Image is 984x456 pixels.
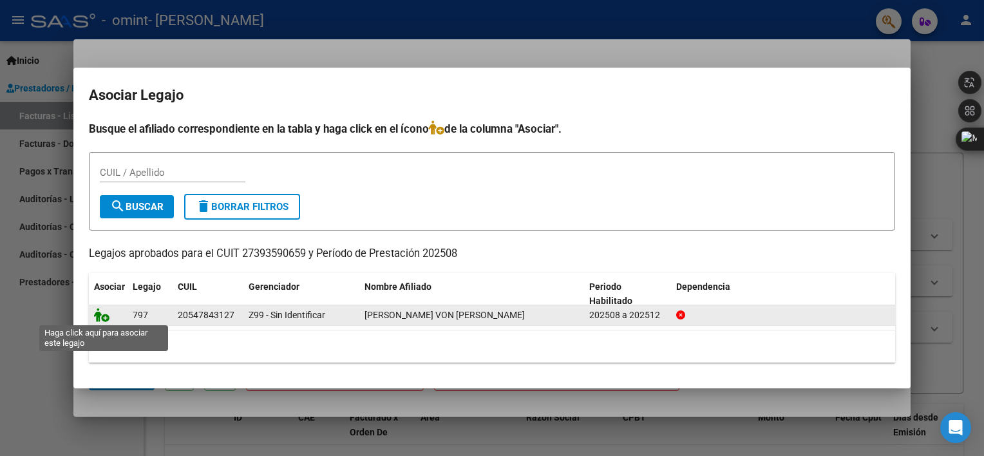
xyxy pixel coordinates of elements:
div: 1 registros [89,330,895,363]
div: Open Intercom Messenger [940,412,971,443]
span: Z99 - Sin Identificar [249,310,325,320]
span: Dependencia [676,281,730,292]
span: Buscar [110,201,164,213]
datatable-header-cell: Asociar [89,273,128,316]
div: 202508 a 202512 [589,308,666,323]
span: Borrar Filtros [196,201,289,213]
mat-icon: delete [196,198,211,214]
p: Legajos aprobados para el CUIT 27393590659 y Período de Prestación 202508 [89,246,895,262]
datatable-header-cell: Periodo Habilitado [584,273,671,316]
button: Buscar [100,195,174,218]
datatable-header-cell: CUIL [173,273,243,316]
h4: Busque el afiliado correspondiente en la tabla y haga click en el ícono de la columna "Asociar". [89,120,895,137]
div: 20547843127 [178,308,234,323]
span: Legajo [133,281,161,292]
span: Gerenciador [249,281,299,292]
datatable-header-cell: Gerenciador [243,273,359,316]
mat-icon: search [110,198,126,214]
h2: Asociar Legajo [89,83,895,108]
button: Borrar Filtros [184,194,300,220]
span: Asociar [94,281,125,292]
span: CUIL [178,281,197,292]
span: 797 [133,310,148,320]
span: GEREZ VON BÜREN IGNACIO [364,310,525,320]
datatable-header-cell: Legajo [128,273,173,316]
datatable-header-cell: Nombre Afiliado [359,273,584,316]
datatable-header-cell: Dependencia [671,273,896,316]
span: Periodo Habilitado [589,281,632,307]
span: Nombre Afiliado [364,281,431,292]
